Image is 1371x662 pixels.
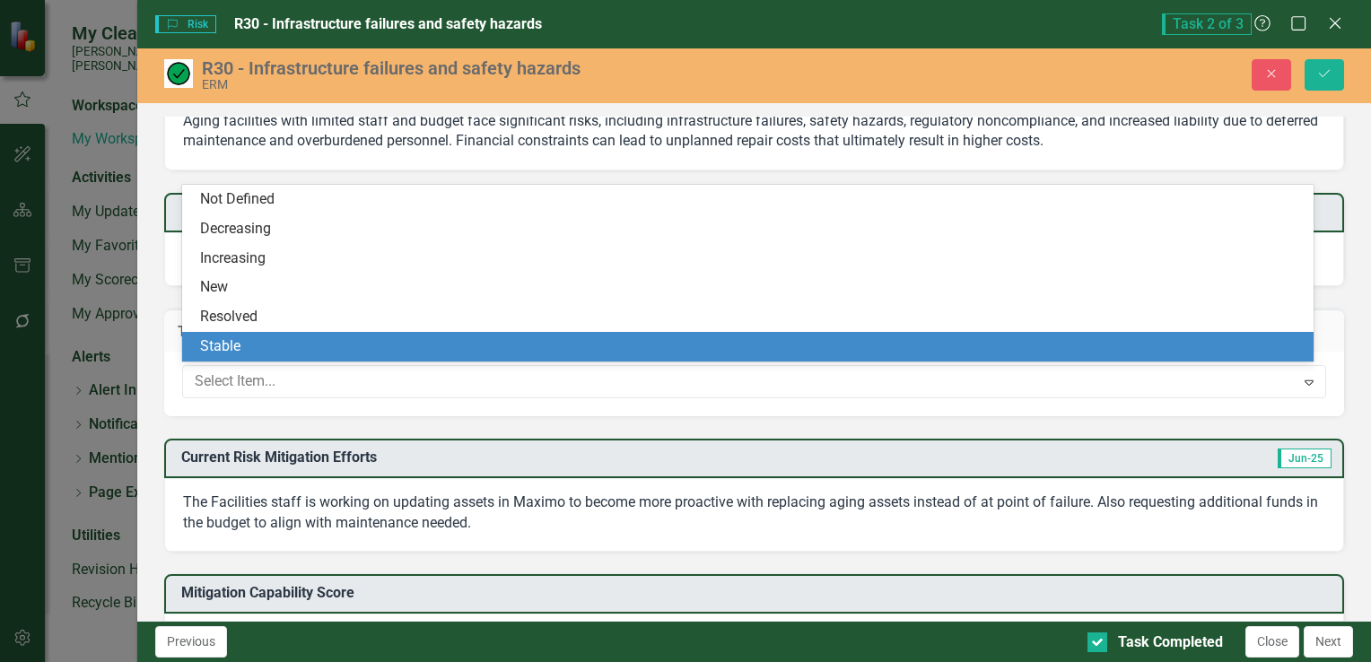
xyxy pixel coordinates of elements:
[202,78,821,91] div: ERM
[1162,13,1252,35] span: Task 2 of 3
[1245,626,1299,658] button: Close
[200,336,1303,357] div: Stable
[1278,449,1332,468] span: Jun-25
[178,324,1331,340] h3: Trend
[1118,632,1223,653] div: Task Completed
[183,111,1325,152] p: Aging facilities with limited staff and budget face significant risks, including infrastructure f...
[183,492,1325,534] p: The Facilities staff is working on updating assets in Maximo to become more proactive with replac...
[200,307,1303,327] div: Resolved
[234,15,542,32] span: R30 - Infrastructure failures and safety hazards
[200,189,1303,210] div: Not Defined
[155,15,216,33] span: Risk
[181,585,1333,601] h3: Mitigation Capability Score
[181,449,1078,466] h3: Current Risk Mitigation Efforts
[155,626,227,658] button: Previous
[164,59,193,88] img: Manageable
[200,248,1303,269] div: Increasing
[200,219,1303,240] div: Decreasing
[202,58,821,78] div: R30 - Infrastructure failures and safety hazards
[200,277,1303,298] div: New
[1304,626,1353,658] button: Next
